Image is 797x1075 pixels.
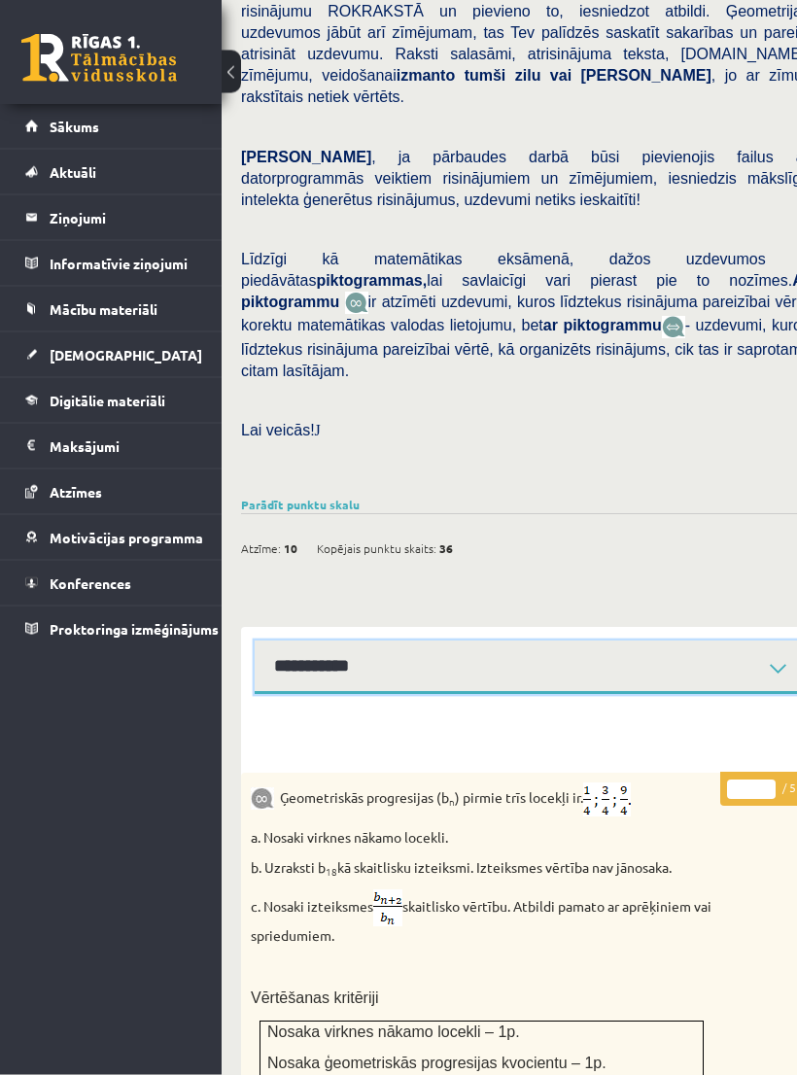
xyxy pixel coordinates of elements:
a: Aktuāli [25,150,197,194]
img: Rzz8Yx7btogAAAAASUVORK5CYII= [583,783,631,817]
span: Atzīmes [50,483,102,501]
img: wKvN42sLe3LLwAAAABJRU5ErkJggg== [662,317,685,339]
span: 36 [439,535,453,564]
sub: 18 [326,865,337,880]
b: izmanto [397,68,455,85]
legend: Maksājumi [50,424,197,468]
img: JfuEzvunn4EvwAAAAASUVORK5CYII= [345,293,368,315]
b: piktogrammas, [316,273,427,290]
span: Konferences [50,574,131,592]
legend: Ziņojumi [50,195,197,240]
img: Balts.png [260,742,267,749]
span: J [315,423,321,439]
p: a. Nosaki virknes nākamo locekli. [251,829,712,849]
img: 9k= [251,788,274,811]
a: Maksājumi [25,424,197,468]
span: Proktoringa izmēģinājums [50,620,219,638]
a: Rīgas 1. Tālmācības vidusskola [21,34,177,83]
span: Vērtēšanas kritēriji [251,990,379,1007]
span: Digitālie materiāli [50,392,165,409]
span: 10 [284,535,297,564]
span: Motivācijas programma [50,529,203,546]
a: Konferences [25,561,197,606]
span: Sākums [50,118,99,135]
a: Ziņojumi [25,195,197,240]
p: c. Nosaki izteiksmes skaitlisko vērtību. Atbildi pamato ar aprēķiniem vai spriedumiem. [251,890,712,947]
span: [PERSON_NAME] [241,150,371,166]
body: Rich Text Editor, wiswyg-editor-user-answer-47024929822560 [19,19,537,40]
a: Proktoringa izmēģinājums [25,607,197,651]
a: Atzīmes [25,469,197,514]
a: Parādīt punktu skalu [241,498,360,513]
a: Mācību materiāli [25,287,197,331]
b: ar piktogrammu [543,318,662,334]
a: [DEMOGRAPHIC_DATA] [25,332,197,377]
span: Lai veicās! [241,423,315,439]
: . [580,789,583,807]
img: BXAjwUB4NTeSR8VjD+jkR4sfsNj3SUF0dm7Vke9mL3pbg7JMqLo6QnTZQfePv8eLzkpffa3KbLfAOvFtpvWc5s9gAAAABJRU5... [373,890,402,927]
a: Digitālie materiāli [25,378,197,423]
legend: Informatīvie ziņojumi [50,241,197,286]
a: Sākums [25,104,197,149]
p: Ģeometriskās progresijas (b ) pirmie trīs locekļi ir [251,783,712,817]
span: Nosaka virknes nākamo locekli – 1p. [267,1024,520,1041]
span: Nosaka ģeometriskās progresijas kvocientu – 1p. [267,1056,606,1072]
span: Atzīme: [241,535,281,564]
span: Kopējais punktu skaits: [317,535,436,564]
a: Motivācijas programma [25,515,197,560]
span: Aktuāli [50,163,96,181]
b: tumši zilu vai [PERSON_NAME] [465,68,711,85]
span: Mācību materiāli [50,300,157,318]
sub: n [449,795,455,810]
p: b. Uzraksti b kā skaitlisku izteiksmi. Izteiksmes vērtība nav jānosaka. [251,859,712,879]
a: Informatīvie ziņojumi [25,241,197,286]
span: [DEMOGRAPHIC_DATA] [50,346,202,364]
